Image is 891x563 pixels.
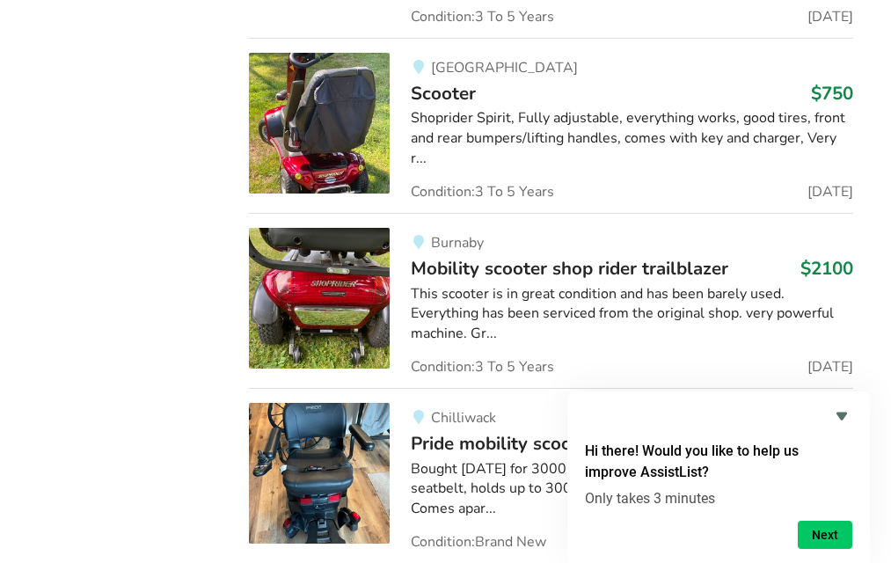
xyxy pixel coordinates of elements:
span: Condition: 3 To 5 Years [411,10,554,24]
h3: $750 [811,82,853,105]
span: Scooter [411,81,476,106]
span: Mobility scooter shop rider trailblazer [411,256,728,281]
span: [DATE] [807,185,853,199]
div: This scooter is in great condition and has been barely used. Everything has been serviced from th... [411,284,853,345]
span: Pride mobility scooter brand new [411,431,690,456]
span: [GEOGRAPHIC_DATA] [431,58,578,77]
p: Only takes 3 minutes [585,490,852,507]
a: mobility-pride mobility scooter brand new ChilliwackPride mobility scooter brand new$1200Bought [... [249,388,853,563]
a: mobility-scooter[GEOGRAPHIC_DATA]Scooter$750Shoprider Spirit, Fully adjustable, everything works,... [249,38,853,213]
span: Condition: 3 To 5 Years [411,185,554,199]
a: mobility-mobility scooter shop rider trailblazerBurnabyMobility scooter shop rider trailblazer$21... [249,213,853,388]
h3: $2100 [800,257,853,280]
button: Hide survey [831,406,852,427]
div: Hi there! Would you like to help us improve AssistList? [585,406,852,549]
span: Chilliwack [431,408,496,428]
div: Bought [DATE] for 3000,never used, has fold out drink holders, seatbelt, holds up to 300. Pounds.... [411,459,853,520]
span: [DATE] [807,10,853,24]
div: Shoprider Spirit, Fully adjustable, everything works, good tires, front and rear bumpers/lifting ... [411,108,853,169]
span: [DATE] [807,360,853,374]
button: Next question [798,521,852,549]
img: mobility-scooter [249,53,390,194]
span: Condition: 3 To 5 Years [411,360,554,374]
span: Burnaby [431,233,484,252]
span: Condition: Brand New [411,535,546,549]
h2: Hi there! Would you like to help us improve AssistList? [585,441,852,483]
img: mobility-mobility scooter shop rider trailblazer [249,228,390,369]
img: mobility-pride mobility scooter brand new [249,403,390,544]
